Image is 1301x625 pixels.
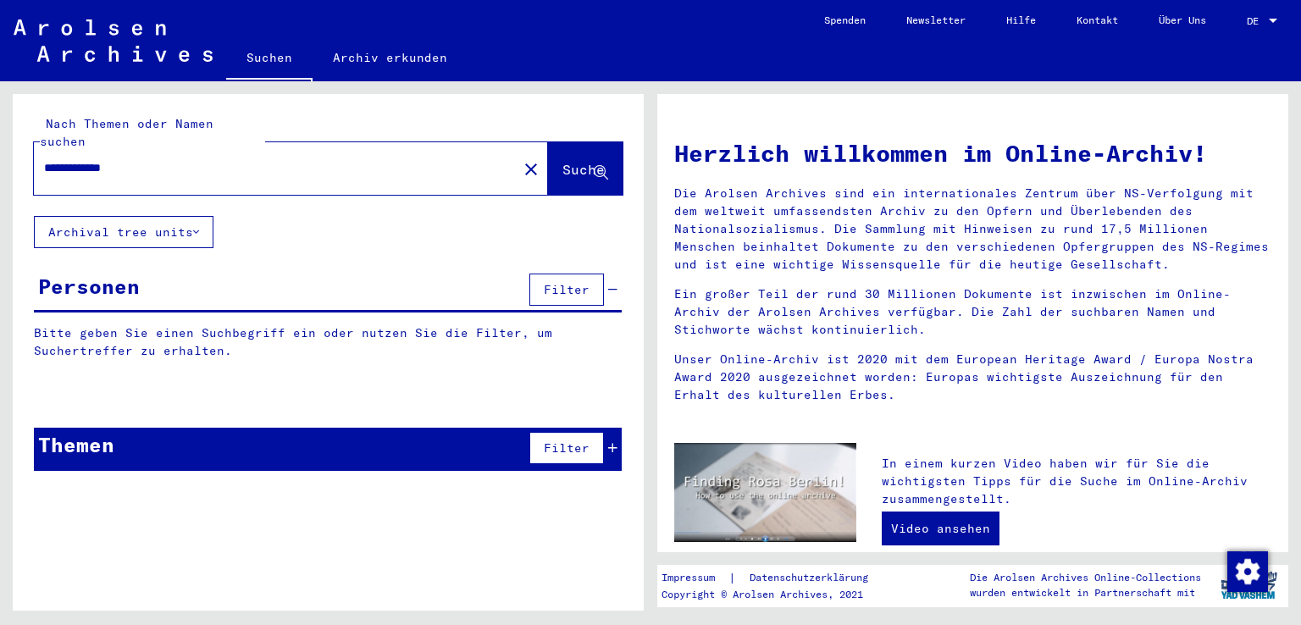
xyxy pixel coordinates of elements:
img: video.jpg [674,443,856,542]
img: Arolsen_neg.svg [14,19,213,62]
button: Clear [514,152,548,185]
mat-label: Nach Themen oder Namen suchen [40,116,213,149]
span: Filter [544,440,590,456]
mat-icon: close [521,159,541,180]
div: Themen [38,429,114,460]
p: Die Arolsen Archives sind ein internationales Zentrum über NS-Verfolgung mit dem weltweit umfasse... [674,185,1271,274]
p: wurden entwickelt in Partnerschaft mit [970,585,1201,600]
a: Video ansehen [882,512,999,545]
button: Filter [529,432,604,464]
a: Datenschutzerklärung [736,569,889,587]
a: Archiv erkunden [313,37,468,78]
button: Suche [548,142,623,195]
p: In einem kurzen Video haben wir für Sie die wichtigsten Tipps für die Suche im Online-Archiv zusa... [882,455,1271,508]
div: | [662,569,889,587]
a: Suchen [226,37,313,81]
img: Zustimmung ändern [1227,551,1268,592]
p: Unser Online-Archiv ist 2020 mit dem European Heritage Award / Europa Nostra Award 2020 ausgezeic... [674,351,1271,404]
button: Archival tree units [34,216,213,248]
span: Filter [544,282,590,297]
p: Copyright © Arolsen Archives, 2021 [662,587,889,602]
div: Personen [38,271,140,301]
p: Die Arolsen Archives Online-Collections [970,570,1201,585]
img: yv_logo.png [1217,564,1281,606]
h1: Herzlich willkommen im Online-Archiv! [674,136,1271,171]
p: Bitte geben Sie einen Suchbegriff ein oder nutzen Sie die Filter, um Suchertreffer zu erhalten. [34,324,622,360]
button: Filter [529,274,604,306]
span: Suche [562,161,605,178]
span: DE [1247,15,1265,27]
a: Impressum [662,569,728,587]
p: Ein großer Teil der rund 30 Millionen Dokumente ist inzwischen im Online-Archiv der Arolsen Archi... [674,285,1271,339]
